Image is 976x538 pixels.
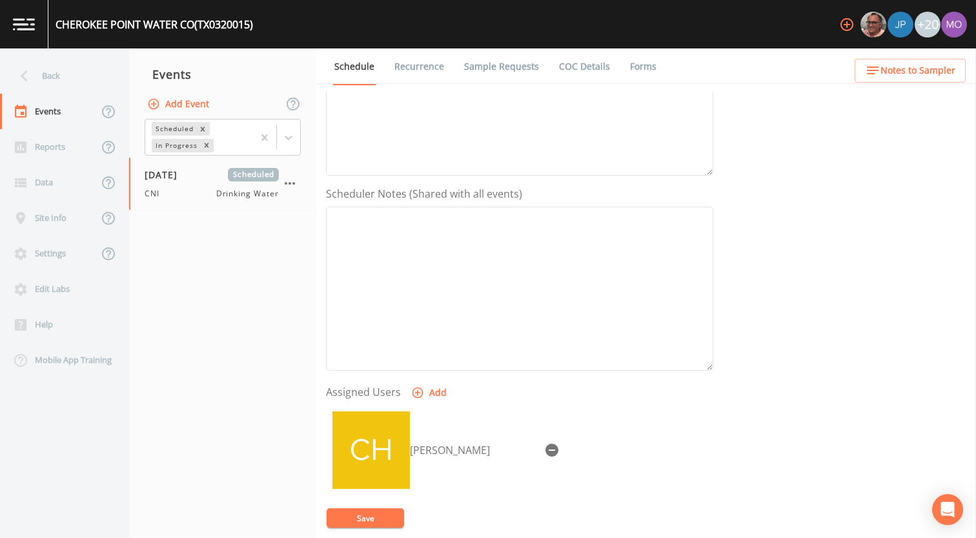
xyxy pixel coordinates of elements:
[887,12,914,37] div: Joshua gere Paul
[410,442,539,458] div: [PERSON_NAME]
[932,494,963,525] div: Open Intercom Messenger
[129,158,316,211] a: [DATE]ScheduledCNIDrinking Water
[145,168,187,181] span: [DATE]
[557,48,612,85] a: COC Details
[888,12,913,37] img: 41241ef155101aa6d92a04480b0d0000
[152,139,199,152] div: In Progress
[152,122,196,136] div: Scheduled
[462,48,541,85] a: Sample Requests
[326,186,522,202] label: Scheduler Notes (Shared with all events)
[915,12,940,37] div: +20
[327,508,404,528] button: Save
[332,411,410,489] img: 918e635acf81a9bcd5584745d294e2c9
[13,18,35,30] img: logo
[880,63,955,79] span: Notes to Sampler
[855,59,966,83] button: Notes to Sampler
[941,12,967,37] img: 4e251478aba98ce068fb7eae8f78b90c
[392,48,446,85] a: Recurrence
[196,122,210,136] div: Remove Scheduled
[628,48,658,85] a: Forms
[129,58,316,90] div: Events
[145,92,214,116] button: Add Event
[860,12,887,37] div: Mike Franklin
[56,17,253,32] div: CHEROKEE POINT WATER CO (TX0320015)
[409,381,452,405] button: Add
[228,168,279,181] span: Scheduled
[145,188,167,200] span: CNI
[332,48,376,85] a: Schedule
[216,188,279,200] span: Drinking Water
[860,12,886,37] img: e2d790fa78825a4bb76dcb6ab311d44c
[199,139,214,152] div: Remove In Progress
[326,384,401,400] label: Assigned Users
